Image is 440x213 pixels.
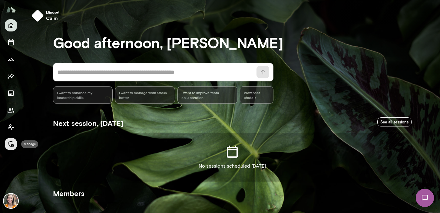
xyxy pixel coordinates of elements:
h5: Members [53,188,412,198]
button: Mindsetcalm [29,7,64,24]
div: I want to improve team collaboration [177,86,237,104]
span: View past chats -> [240,86,273,104]
span: I want to improve team collaboration [181,90,233,100]
span: I want to enhance my leadership skills [57,90,109,100]
p: No sessions scheduled [DATE] [199,162,266,170]
button: Client app [5,121,17,133]
img: mindset [31,10,44,22]
h6: calm [46,15,59,22]
button: Members [5,104,17,116]
h3: Good afternoon, [PERSON_NAME] [53,34,412,51]
h5: Next session, [DATE] [53,118,123,128]
button: Insights [5,70,17,82]
span: I want to manage work stress better [119,90,171,100]
span: Mindset [46,10,59,15]
a: See all sessions [377,117,412,127]
div: I want to enhance my leadership skills [53,86,113,104]
button: Growth Plan [5,53,17,65]
div: I want to manage work stress better [115,86,175,104]
img: Carrie Kelly [4,194,18,208]
img: Mento [6,4,16,15]
button: Sessions [5,36,17,48]
button: Documents [5,87,17,99]
div: Manage [21,140,38,148]
button: Home [5,19,17,31]
button: Manage [5,138,17,150]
